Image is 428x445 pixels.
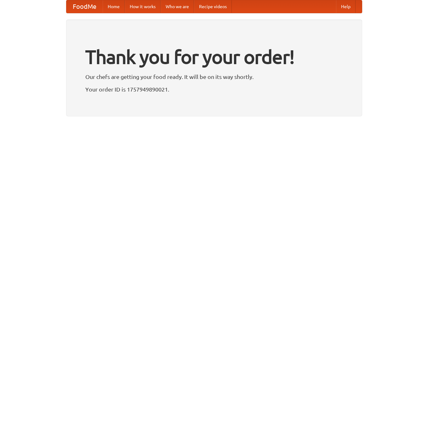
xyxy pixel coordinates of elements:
a: How it works [125,0,161,13]
a: FoodMe [66,0,103,13]
p: Our chefs are getting your food ready. It will be on its way shortly. [85,72,343,81]
a: Who we are [161,0,194,13]
h1: Thank you for your order! [85,42,343,72]
a: Recipe videos [194,0,232,13]
p: Your order ID is 1757949890021. [85,85,343,94]
a: Help [336,0,356,13]
a: Home [103,0,125,13]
